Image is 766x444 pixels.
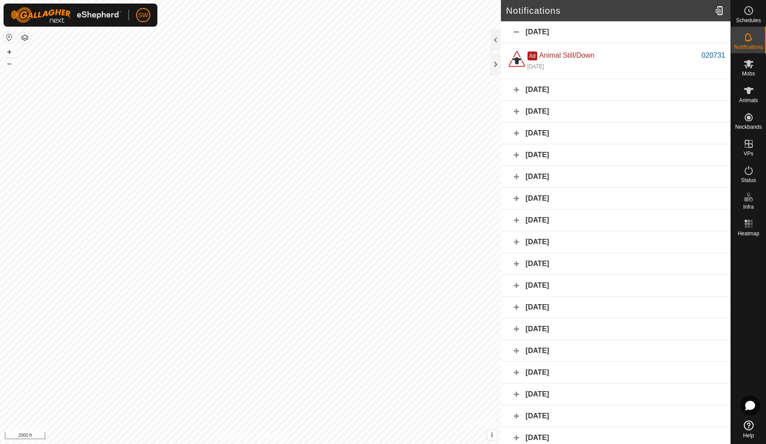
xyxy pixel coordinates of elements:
[501,123,731,144] div: [DATE]
[501,384,731,405] div: [DATE]
[743,433,754,438] span: Help
[743,204,754,210] span: Infra
[501,275,731,297] div: [DATE]
[501,210,731,231] div: [DATE]
[735,124,762,130] span: Neckbands
[138,11,149,20] span: SW
[702,50,725,61] div: 020731
[4,47,15,57] button: +
[501,21,731,43] div: [DATE]
[501,231,731,253] div: [DATE]
[487,430,497,440] button: i
[259,432,285,440] a: Contact Us
[491,431,492,439] span: i
[741,178,756,183] span: Status
[501,405,731,427] div: [DATE]
[539,52,594,59] span: Animal Still/Down
[501,297,731,318] div: [DATE]
[501,79,731,101] div: [DATE]
[731,417,766,442] a: Help
[501,340,731,362] div: [DATE]
[501,101,731,123] div: [DATE]
[11,7,121,23] img: Gallagher Logo
[215,432,249,440] a: Privacy Policy
[4,32,15,43] button: Reset Map
[528,63,544,71] div: [DATE]
[736,18,761,23] span: Schedules
[739,98,758,103] span: Animals
[738,231,759,236] span: Heatmap
[501,144,731,166] div: [DATE]
[501,166,731,188] div: [DATE]
[4,58,15,69] button: –
[501,253,731,275] div: [DATE]
[506,5,711,16] h2: Notifications
[20,32,30,43] button: Map Layers
[501,188,731,210] div: [DATE]
[501,362,731,384] div: [DATE]
[501,318,731,340] div: [DATE]
[743,151,753,156] span: VPs
[528,52,538,60] span: Ad
[742,71,755,76] span: Mobs
[734,44,763,50] span: Notifications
